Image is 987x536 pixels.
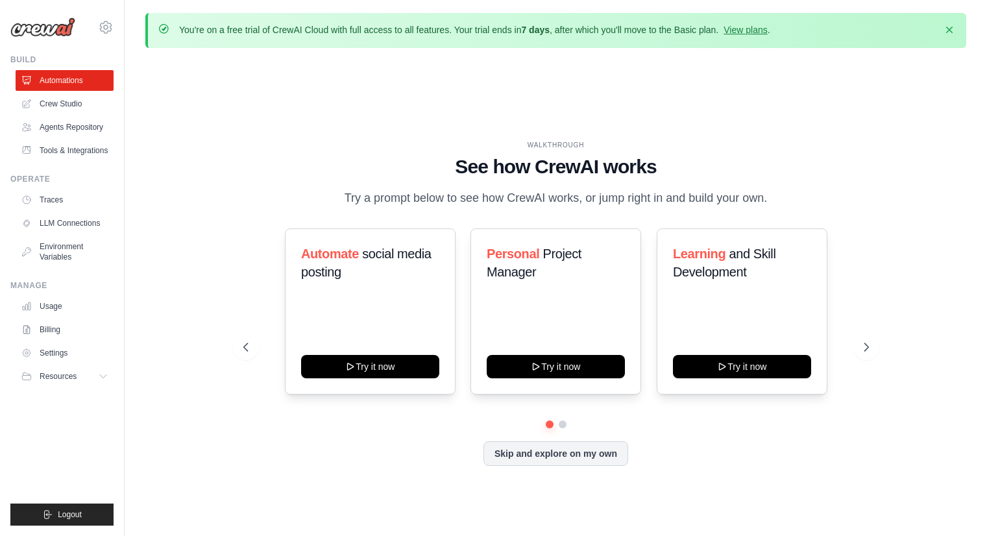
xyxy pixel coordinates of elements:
[922,474,987,536] iframe: Chat Widget
[10,504,114,526] button: Logout
[16,319,114,340] a: Billing
[10,18,75,37] img: Logo
[338,189,774,208] p: Try a prompt below to see how CrewAI works, or jump right in and build your own.
[301,355,439,378] button: Try it now
[301,247,432,279] span: social media posting
[179,23,770,36] p: You're on a free trial of CrewAI Cloud with full access to all features. Your trial ends in , aft...
[58,509,82,520] span: Logout
[10,55,114,65] div: Build
[243,140,869,150] div: WALKTHROUGH
[10,280,114,291] div: Manage
[487,247,539,261] span: Personal
[483,441,628,466] button: Skip and explore on my own
[16,93,114,114] a: Crew Studio
[16,296,114,317] a: Usage
[673,247,725,261] span: Learning
[16,117,114,138] a: Agents Repository
[16,213,114,234] a: LLM Connections
[16,236,114,267] a: Environment Variables
[16,70,114,91] a: Automations
[16,343,114,363] a: Settings
[521,25,550,35] strong: 7 days
[16,140,114,161] a: Tools & Integrations
[673,355,811,378] button: Try it now
[40,371,77,382] span: Resources
[16,366,114,387] button: Resources
[301,247,359,261] span: Automate
[724,25,767,35] a: View plans
[487,355,625,378] button: Try it now
[10,174,114,184] div: Operate
[16,189,114,210] a: Traces
[243,155,869,178] h1: See how CrewAI works
[673,247,775,279] span: and Skill Development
